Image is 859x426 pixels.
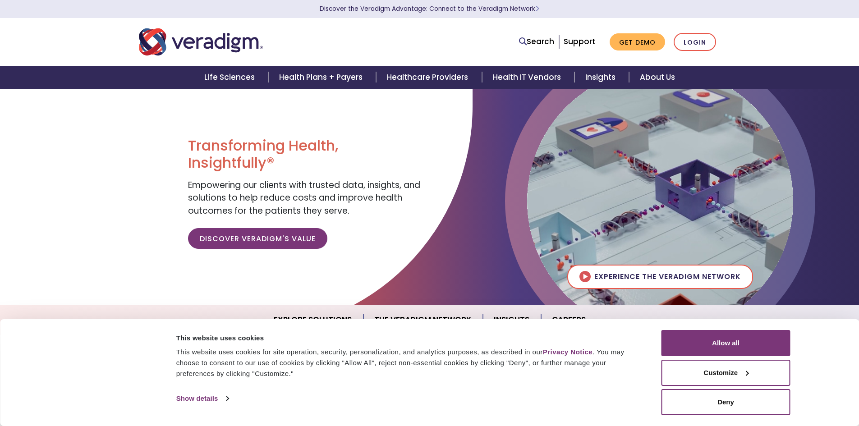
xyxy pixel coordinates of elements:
a: Life Sciences [193,66,268,89]
a: Explore Solutions [263,308,363,331]
button: Deny [661,389,790,415]
a: Health IT Vendors [482,66,574,89]
a: Search [519,36,554,48]
a: Get Demo [610,33,665,51]
button: Customize [661,360,790,386]
span: Learn More [535,5,539,13]
a: About Us [629,66,686,89]
button: Allow all [661,330,790,356]
a: Show details [176,392,229,405]
a: Insights [483,308,541,331]
a: Support [564,36,595,47]
a: Insights [574,66,629,89]
span: Empowering our clients with trusted data, insights, and solutions to help reduce costs and improv... [188,179,420,217]
img: Veradigm logo [139,27,263,57]
a: Healthcare Providers [376,66,482,89]
div: This website uses cookies for site operation, security, personalization, and analytics purposes, ... [176,347,641,379]
a: Careers [541,308,597,331]
a: Privacy Notice [543,348,593,356]
a: Login [674,33,716,51]
a: Discover the Veradigm Advantage: Connect to the Veradigm NetworkLearn More [320,5,539,13]
a: The Veradigm Network [363,308,483,331]
a: Discover Veradigm's Value [188,228,327,249]
a: Health Plans + Payers [268,66,376,89]
div: This website uses cookies [176,333,641,344]
h1: Transforming Health, Insightfully® [188,137,423,172]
